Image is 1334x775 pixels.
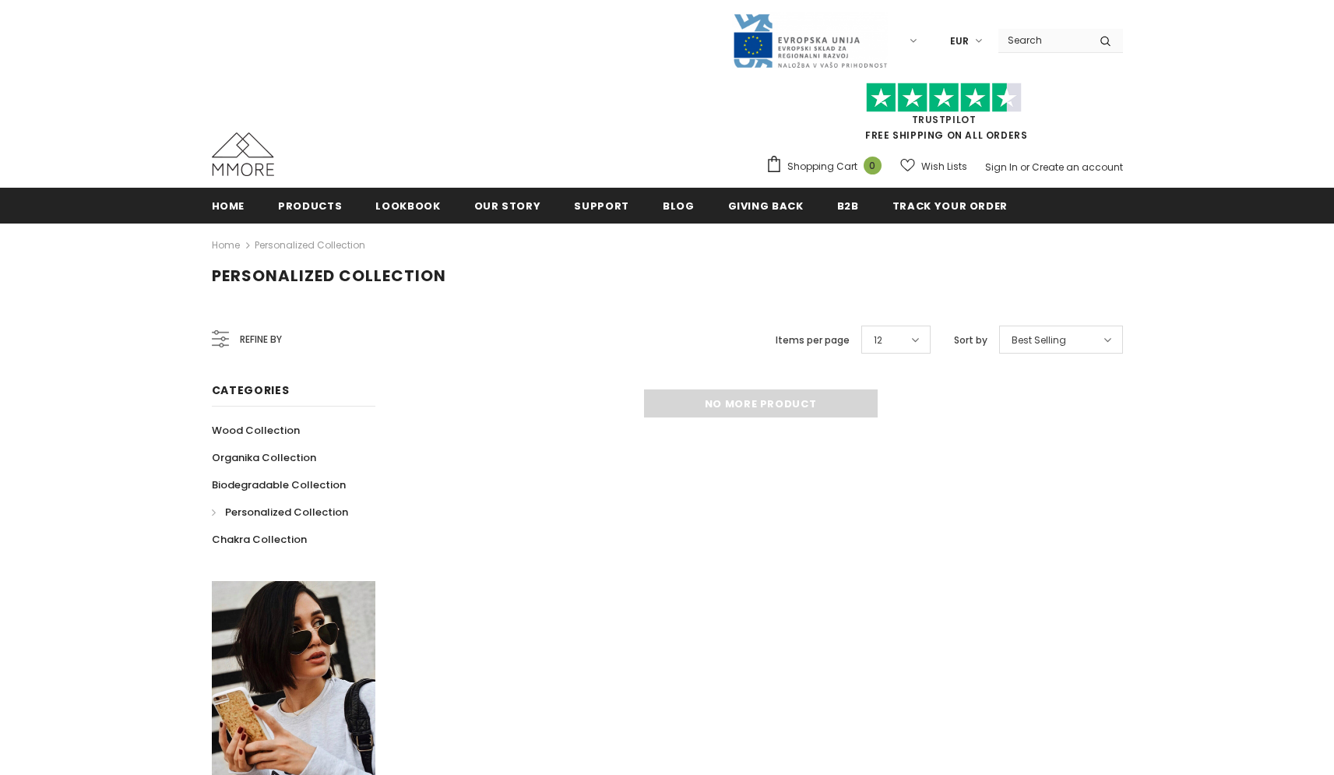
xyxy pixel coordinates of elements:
[375,199,440,213] span: Lookbook
[212,477,346,492] span: Biodegradable Collection
[255,238,365,252] a: Personalized Collection
[837,199,859,213] span: B2B
[950,33,969,49] span: EUR
[776,333,850,348] label: Items per page
[837,188,859,223] a: B2B
[892,188,1008,223] a: Track your order
[225,505,348,520] span: Personalized Collection
[728,188,804,223] a: Giving back
[921,159,967,174] span: Wish Lists
[866,83,1022,113] img: Trust Pilot Stars
[212,526,307,553] a: Chakra Collection
[787,159,857,174] span: Shopping Cart
[474,199,541,213] span: Our Story
[1032,160,1123,174] a: Create an account
[375,188,440,223] a: Lookbook
[954,333,987,348] label: Sort by
[278,199,342,213] span: Products
[212,444,316,471] a: Organika Collection
[1012,333,1066,348] span: Best Selling
[474,188,541,223] a: Our Story
[212,265,446,287] span: Personalized Collection
[732,33,888,47] a: Javni Razpis
[1020,160,1030,174] span: or
[212,498,348,526] a: Personalized Collection
[212,188,245,223] a: Home
[912,113,977,126] a: Trustpilot
[728,199,804,213] span: Giving back
[278,188,342,223] a: Products
[663,199,695,213] span: Blog
[732,12,888,69] img: Javni Razpis
[212,471,346,498] a: Biodegradable Collection
[663,188,695,223] a: Blog
[874,333,882,348] span: 12
[998,29,1088,51] input: Search Site
[212,423,300,438] span: Wood Collection
[212,132,274,176] img: MMORE Cases
[212,199,245,213] span: Home
[574,199,629,213] span: support
[864,157,882,174] span: 0
[766,90,1123,142] span: FREE SHIPPING ON ALL ORDERS
[766,155,889,178] a: Shopping Cart 0
[240,331,282,348] span: Refine by
[212,450,316,465] span: Organika Collection
[212,417,300,444] a: Wood Collection
[212,382,290,398] span: Categories
[985,160,1018,174] a: Sign In
[574,188,629,223] a: support
[892,199,1008,213] span: Track your order
[212,236,240,255] a: Home
[900,153,967,180] a: Wish Lists
[212,532,307,547] span: Chakra Collection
